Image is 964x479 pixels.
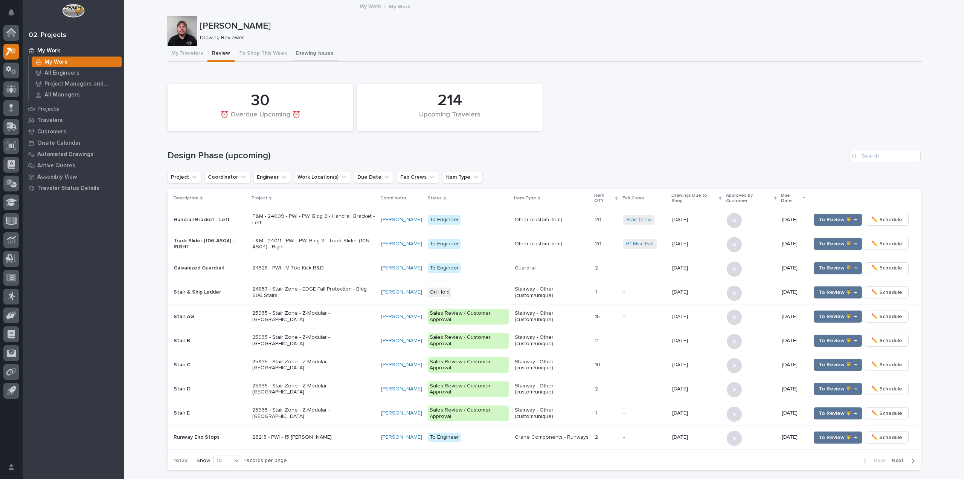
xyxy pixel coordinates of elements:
[291,46,338,62] button: Drawing Issues
[23,45,124,56] a: My Work
[204,171,250,183] button: Coordinator
[37,174,77,181] p: Assembly View
[595,215,603,223] p: 20
[814,214,862,226] button: To Review 👨‍🏭 →
[819,263,857,272] span: To Review 👨‍🏭 →
[428,357,508,373] div: Sales Review / Customer Approval
[360,2,381,10] a: My Work
[865,311,909,323] button: ✏️ Schedule
[782,289,805,295] p: [DATE]
[814,383,862,395] button: To Review 👨‍🏭 →
[515,217,589,223] p: Other (custom item)
[252,334,375,347] p: 25935 - Stair Zone - Z-Modular - [GEOGRAPHIC_DATA]
[623,410,666,416] p: -
[595,433,599,441] p: 2
[672,336,689,344] p: [DATE]
[23,137,124,148] a: Onsite Calendar
[871,360,902,369] span: ✏️ Schedule
[623,434,666,441] p: -
[515,310,589,323] p: Stairway - Other (custom/unique)
[623,265,666,271] p: -
[244,458,287,464] p: records per page
[174,362,246,368] p: Stair C
[782,386,805,392] p: [DATE]
[168,451,194,470] p: 1 of 22
[782,241,805,247] p: [DATE]
[814,335,862,347] button: To Review 👨‍🏭 →
[252,194,267,202] p: Project
[428,263,461,273] div: To Engineer
[819,409,857,418] span: To Review 👨‍🏭 →
[515,241,589,247] p: Other (custom item)
[174,238,246,251] p: Track Slider (106-AS04) - RIGHT
[515,434,589,441] p: Crane Components - Runways
[168,305,921,329] tr: Stair AG25935 - Stair Zone - Z-Modular - [GEOGRAPHIC_DATA][PERSON_NAME] Sales Review / Customer A...
[781,191,801,205] p: Due Date
[672,433,689,441] p: [DATE]
[168,329,921,353] tr: Stair B25935 - Stair Zone - Z-Modular - [GEOGRAPHIC_DATA][PERSON_NAME] Sales Review / Customer Ap...
[427,194,442,202] p: Status
[672,215,689,223] p: [DATE]
[892,457,908,464] span: Next
[623,314,666,320] p: -
[180,91,340,110] div: 30
[29,57,124,67] a: My Work
[871,288,902,297] span: ✏️ Schedule
[814,359,862,371] button: To Review 👨‍🏭 →
[814,262,862,274] button: To Review 👨‍🏭 →
[381,410,422,416] a: [PERSON_NAME]
[515,359,589,372] p: Stairway - Other (custom/unique)
[44,81,119,87] p: Project Managers and Engineers
[23,148,124,160] a: Automated Drawings
[168,401,921,425] tr: Stair E25935 - Stair Zone - Z-Modular - [GEOGRAPHIC_DATA][PERSON_NAME] Sales Review / Customer Ap...
[37,162,75,169] p: Active Quotes
[428,406,508,421] div: Sales Review / Customer Approval
[814,311,862,323] button: To Review 👨‍🏭 →
[37,47,60,54] p: My Work
[389,2,410,10] p: My Work
[428,433,461,442] div: To Engineer
[168,353,921,377] tr: Stair C25935 - Stair Zone - Z-Modular - [GEOGRAPHIC_DATA][PERSON_NAME] Sales Review / Customer Ap...
[168,232,921,256] tr: Track Slider (106-AS04) - RIGHTT&M - 24011 - PWI - PWI Bldg 2 - Track Slider (106-AS04) - Right[P...
[819,384,857,393] span: To Review 👨‍🏭 →
[235,46,291,62] button: To Shop This Week
[381,386,422,392] a: [PERSON_NAME]
[849,150,921,162] div: Search
[594,191,614,205] p: Item QTY
[819,360,857,369] span: To Review 👨‍🏭 →
[167,46,207,62] button: My Travelers
[865,262,909,274] button: ✏️ Schedule
[397,171,439,183] button: Fab Crews
[782,434,805,441] p: [DATE]
[672,360,689,368] p: [DATE]
[595,239,603,247] p: 20
[865,407,909,419] button: ✏️ Schedule
[354,171,394,183] button: Due Date
[380,194,406,202] p: Coordinator
[672,312,689,320] p: [DATE]
[889,457,921,464] button: Next
[381,241,422,247] a: [PERSON_NAME]
[871,433,902,442] span: ✏️ Schedule
[782,314,805,320] p: [DATE]
[671,191,717,205] p: Drawings Due to Shop
[626,217,651,223] a: Stair Crew
[782,362,805,368] p: [DATE]
[37,140,81,147] p: Onsite Calendar
[726,191,772,205] p: Approved by Customer
[381,314,422,320] a: [PERSON_NAME]
[253,171,291,183] button: Engineer
[23,126,124,137] a: Customers
[623,362,666,368] p: -
[672,239,689,247] p: [DATE]
[294,171,351,183] button: Work Location(s)
[200,35,916,41] p: Drawing Reviewer
[623,289,666,295] p: -
[174,314,246,320] p: Stair AG
[174,434,246,441] p: Runway End Stops
[819,336,857,345] span: To Review 👨‍🏭 →
[252,286,375,299] p: 24857 - Stair Zone - EDGE Fall Protection - Bldg 906 Stairs
[814,432,862,444] button: To Review 👨‍🏭 →
[623,338,666,344] p: -
[168,280,921,305] tr: Stair & Ship Ladder24857 - Stair Zone - EDGE Fall Protection - Bldg 906 Stairs[PERSON_NAME] On Ho...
